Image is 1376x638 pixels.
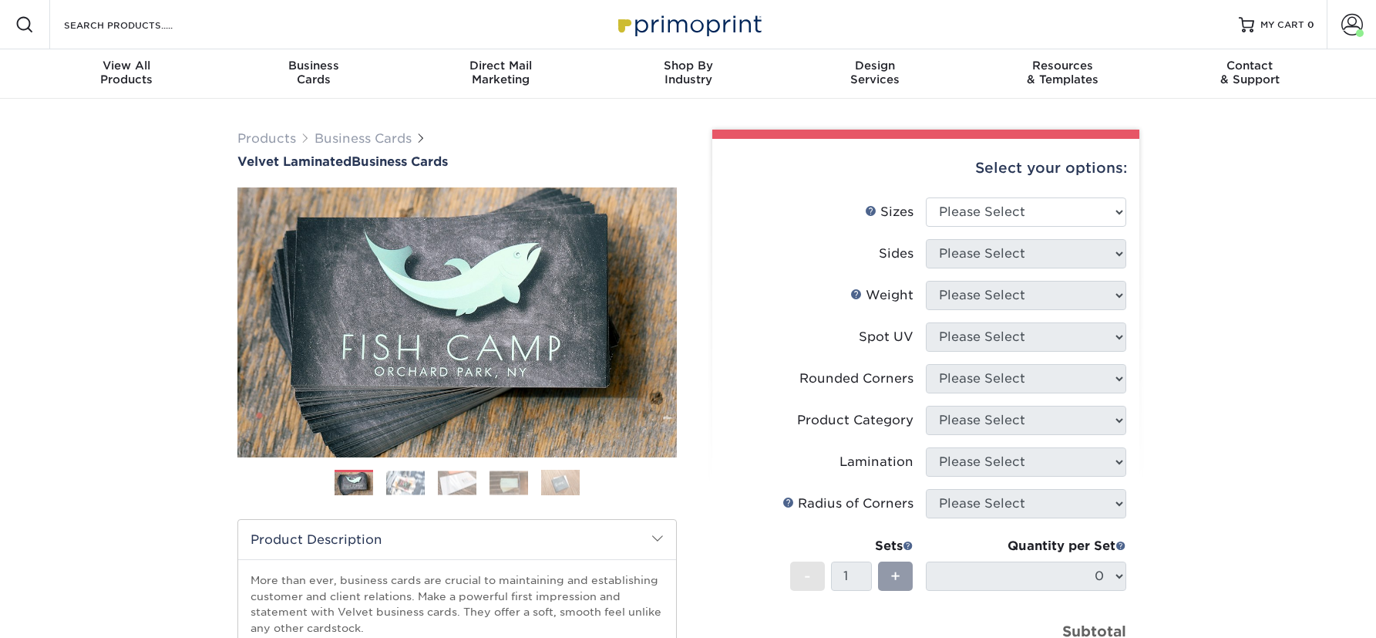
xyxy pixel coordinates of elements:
[237,131,296,146] a: Products
[62,15,213,34] input: SEARCH PRODUCTS.....
[386,471,425,495] img: Business Cards 02
[237,154,677,169] h1: Business Cards
[33,49,220,99] a: View AllProducts
[725,139,1127,197] div: Select your options:
[1260,19,1304,32] span: MY CART
[220,59,407,86] div: Cards
[782,59,969,73] span: Design
[839,453,913,471] div: Lamination
[438,471,476,495] img: Business Cards 03
[237,154,352,169] span: Velvet Laminated
[1156,59,1344,86] div: & Support
[220,59,407,73] span: Business
[859,328,913,346] div: Spot UV
[804,565,811,588] span: -
[335,464,373,503] img: Business Cards 01
[407,59,594,86] div: Marketing
[407,59,594,73] span: Direct Mail
[611,8,765,41] img: Primoprint
[407,49,594,99] a: Direct MailMarketing
[969,59,1156,73] span: Resources
[782,495,913,513] div: Radius of Corners
[865,203,913,221] div: Sizes
[1156,59,1344,73] span: Contact
[541,469,580,496] img: Business Cards 05
[799,370,913,388] div: Rounded Corners
[33,59,220,73] span: View All
[782,59,969,86] div: Services
[969,59,1156,86] div: & Templates
[594,59,782,73] span: Shop By
[879,245,913,263] div: Sides
[237,103,677,542] img: Velvet Laminated 01
[926,537,1126,555] div: Quantity per Set
[238,520,676,559] h2: Product Description
[1307,19,1314,30] span: 0
[850,286,913,305] div: Weight
[1156,49,1344,99] a: Contact& Support
[315,131,412,146] a: Business Cards
[237,154,677,169] a: Velvet LaminatedBusiness Cards
[797,411,913,430] div: Product Category
[220,49,407,99] a: BusinessCards
[969,49,1156,99] a: Resources& Templates
[594,49,782,99] a: Shop ByIndustry
[594,59,782,86] div: Industry
[33,59,220,86] div: Products
[490,471,528,495] img: Business Cards 04
[782,49,969,99] a: DesignServices
[790,537,913,555] div: Sets
[890,565,900,588] span: +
